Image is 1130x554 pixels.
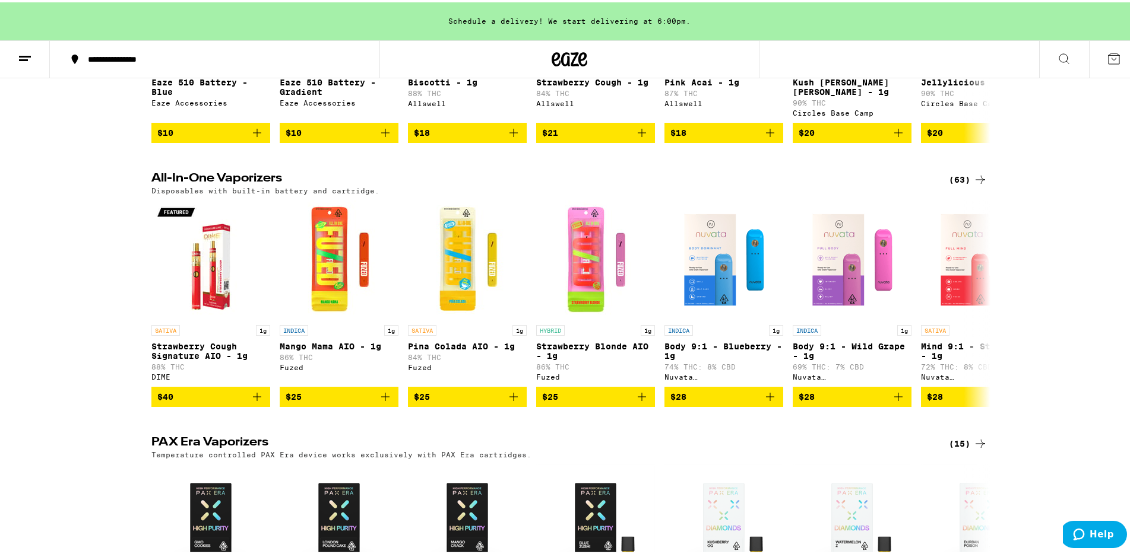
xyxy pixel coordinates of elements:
[769,323,783,333] p: 1g
[536,75,655,85] p: Strawberry Cough - 1g
[793,371,911,378] div: Nuvata ([GEOGRAPHIC_DATA])
[280,198,398,317] img: Fuzed - Mango Mama AIO - 1g
[280,351,398,359] p: 86% THC
[921,339,1040,358] p: Mind 9:1 - Strawberry - 1g
[921,361,1040,368] p: 72% THC: 8% CBD
[793,339,911,358] p: Body 9:1 - Wild Grape - 1g
[408,384,527,405] button: Add to bag
[664,384,783,405] button: Add to bag
[151,323,180,333] p: SATIVA
[664,75,783,85] p: Pink Acai - 1g
[408,198,527,317] img: Fuzed - Pina Colada AIO - 1g
[664,339,783,358] p: Body 9:1 - Blueberry - 1g
[949,170,987,184] a: (63)
[280,120,398,141] button: Add to bag
[151,97,270,104] div: Eaze Accessories
[408,75,527,85] p: Biscotti - 1g
[536,97,655,105] div: Allswell
[151,361,270,368] p: 88% THC
[408,339,527,349] p: Pina Colada AIO - 1g
[280,339,398,349] p: Mango Mama AIO - 1g
[408,351,527,359] p: 84% THC
[280,75,398,94] p: Eaze 510 Battery - Gradient
[664,198,783,384] a: Open page for Body 9:1 - Blueberry - 1g from Nuvata (CA)
[793,323,821,333] p: INDICA
[151,339,270,358] p: Strawberry Cough Signature AIO - 1g
[536,120,655,141] button: Add to bag
[921,323,949,333] p: SATIVA
[151,75,270,94] p: Eaze 510 Battery - Blue
[799,390,815,399] span: $28
[664,323,693,333] p: INDICA
[921,97,1040,105] div: Circles Base Camp
[414,390,430,399] span: $25
[408,120,527,141] button: Add to bag
[536,339,655,358] p: Strawberry Blonde AIO - 1g
[536,198,655,317] img: Fuzed - Strawberry Blonde AIO - 1g
[512,323,527,333] p: 1g
[151,184,379,192] p: Disposables with built-in battery and cartridge.
[664,120,783,141] button: Add to bag
[793,198,911,317] img: Nuvata (CA) - Body 9:1 - Wild Grape - 1g
[949,434,987,448] a: (15)
[664,87,783,95] p: 87% THC
[793,361,911,368] p: 69% THC: 7% CBD
[921,75,1040,85] p: Jellylicious - 1g
[921,371,1040,378] div: Nuvata ([GEOGRAPHIC_DATA])
[921,198,1040,317] img: Nuvata (CA) - Mind 9:1 - Strawberry - 1g
[897,323,911,333] p: 1g
[151,198,270,384] a: Open page for Strawberry Cough Signature AIO - 1g from DIME
[151,170,929,184] h2: All-In-One Vaporizers
[1063,518,1127,548] iframe: Opens a widget where you can find more information
[151,371,270,378] div: DIME
[921,384,1040,405] button: Add to bag
[157,126,173,135] span: $10
[536,87,655,95] p: 84% THC
[286,126,302,135] span: $10
[151,384,270,405] button: Add to bag
[536,323,565,333] p: HYBRID
[280,323,308,333] p: INDICA
[1,1,648,86] button: Redirect to URL
[799,126,815,135] span: $20
[536,384,655,405] button: Add to bag
[286,390,302,399] span: $25
[408,323,436,333] p: SATIVA
[151,434,929,448] h2: PAX Era Vaporizers
[927,390,943,399] span: $28
[793,198,911,384] a: Open page for Body 9:1 - Wild Grape - 1g from Nuvata (CA)
[408,87,527,95] p: 88% THC
[280,384,398,405] button: Add to bag
[921,120,1040,141] button: Add to bag
[151,120,270,141] button: Add to bag
[664,198,783,317] img: Nuvata (CA) - Body 9:1 - Blueberry - 1g
[408,97,527,105] div: Allswell
[641,323,655,333] p: 1g
[793,384,911,405] button: Add to bag
[542,390,558,399] span: $25
[280,361,398,369] div: Fuzed
[921,87,1040,95] p: 90% THC
[280,198,398,384] a: Open page for Mango Mama AIO - 1g from Fuzed
[536,361,655,368] p: 86% THC
[793,75,911,94] p: Kush [PERSON_NAME] [PERSON_NAME] - 1g
[670,126,686,135] span: $18
[280,97,398,104] div: Eaze Accessories
[921,198,1040,384] a: Open page for Mind 9:1 - Strawberry - 1g from Nuvata (CA)
[536,198,655,384] a: Open page for Strawberry Blonde AIO - 1g from Fuzed
[793,120,911,141] button: Add to bag
[664,371,783,378] div: Nuvata ([GEOGRAPHIC_DATA])
[927,126,943,135] span: $20
[408,361,527,369] div: Fuzed
[542,126,558,135] span: $21
[670,390,686,399] span: $28
[793,97,911,104] p: 90% THC
[536,371,655,378] div: Fuzed
[256,323,270,333] p: 1g
[793,107,911,114] div: Circles Base Camp
[157,390,173,399] span: $40
[151,448,531,456] p: Temperature controlled PAX Era device works exclusively with PAX Era cartridges.
[664,361,783,368] p: 74% THC: 8% CBD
